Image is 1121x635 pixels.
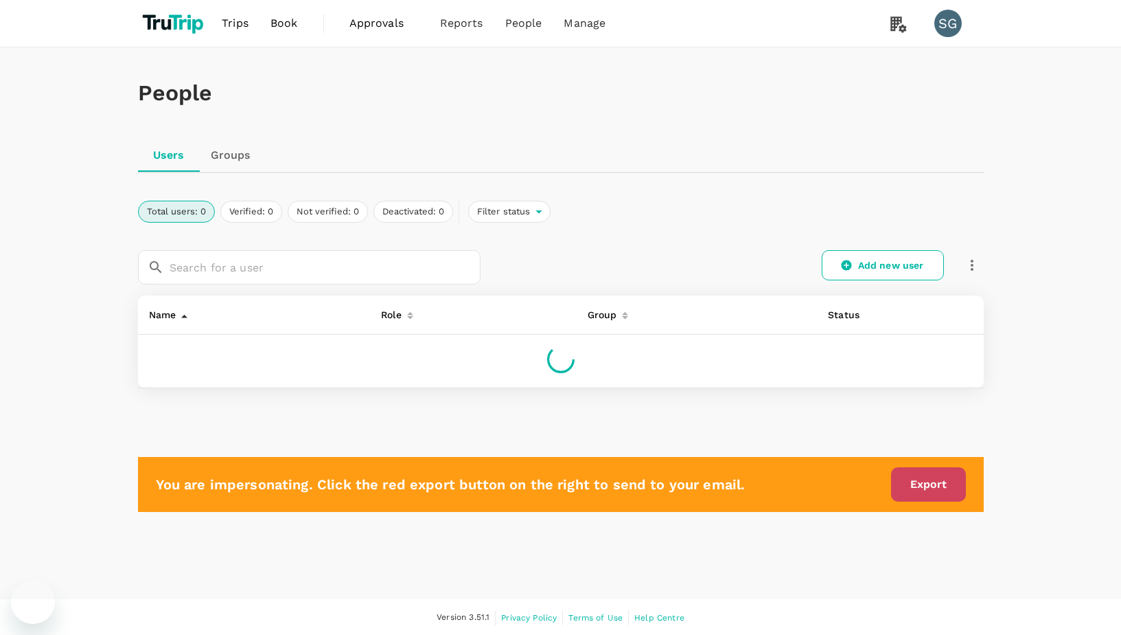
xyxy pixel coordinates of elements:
span: Trips [222,15,249,32]
h1: People [138,80,984,106]
span: Reports [440,15,483,32]
h6: You are impersonating. Click the red export button on the right to send to your email. [156,474,746,495]
span: Filter status [469,205,536,219]
span: Version 3.51.1 [437,611,489,625]
button: Total users: 0 [138,201,215,223]
span: Privacy Policy [501,613,557,623]
div: Role [375,301,402,323]
a: Terms of Use [568,610,623,625]
span: People [505,15,542,32]
img: TruTrip logo [138,8,211,38]
button: Not verified: 0 [288,201,368,223]
button: Export [891,467,966,502]
span: Manage [564,15,605,32]
a: Users [138,139,200,172]
div: Filter status [468,201,551,223]
a: Groups [200,139,262,172]
th: Status [817,296,899,335]
div: SG [934,10,962,37]
span: Approvals [349,15,418,32]
div: Group [582,301,617,323]
button: Deactivated: 0 [373,201,453,223]
a: Help Centre [634,610,684,625]
input: Search for a user [170,250,481,285]
button: Verified: 0 [220,201,282,223]
iframe: Button to launch messaging window [11,580,55,624]
a: Add new user [822,250,944,280]
a: Privacy Policy [501,610,557,625]
span: Help Centre [634,613,684,623]
div: Name [143,301,176,323]
span: Book [270,15,298,32]
span: Terms of Use [568,613,623,623]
